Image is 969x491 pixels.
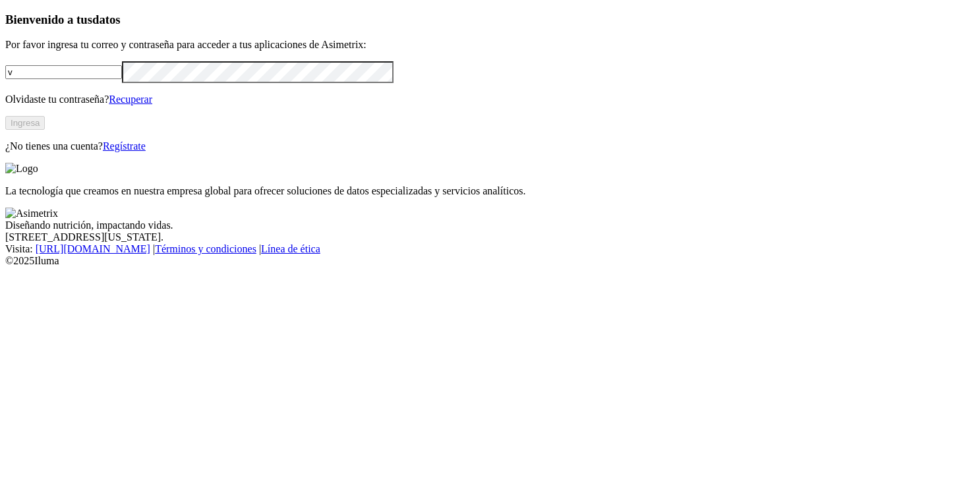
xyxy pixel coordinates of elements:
[155,243,256,254] a: Términos y condiciones
[5,255,964,267] div: © 2025 Iluma
[109,94,152,105] a: Recuperar
[261,243,320,254] a: Línea de ética
[5,208,58,219] img: Asimetrix
[5,219,964,231] div: Diseñando nutrición, impactando vidas.
[5,140,964,152] p: ¿No tienes una cuenta?
[5,65,122,79] input: Tu correo
[5,163,38,175] img: Logo
[5,243,964,255] div: Visita : | |
[5,39,964,51] p: Por favor ingresa tu correo y contraseña para acceder a tus aplicaciones de Asimetrix:
[92,13,121,26] span: datos
[5,116,45,130] button: Ingresa
[5,185,964,197] p: La tecnología que creamos en nuestra empresa global para ofrecer soluciones de datos especializad...
[5,13,964,27] h3: Bienvenido a tus
[5,94,964,105] p: Olvidaste tu contraseña?
[5,231,964,243] div: [STREET_ADDRESS][US_STATE].
[103,140,146,152] a: Regístrate
[36,243,150,254] a: [URL][DOMAIN_NAME]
